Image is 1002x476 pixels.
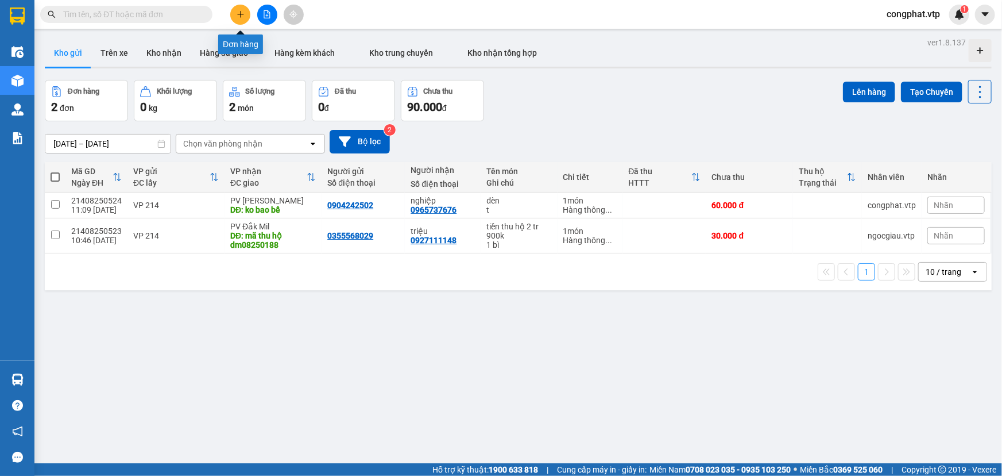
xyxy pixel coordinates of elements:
button: Kho gửi [45,39,91,67]
div: DĐ: ko bao bể [230,205,316,214]
div: Thu hộ [799,167,847,176]
span: | [891,463,893,476]
img: solution-icon [11,132,24,144]
div: VP 214 [133,231,219,240]
span: 0 [140,100,146,114]
span: đ [324,103,329,113]
div: 10:46 [DATE] [71,236,122,245]
div: ver 1.8.137 [927,36,966,49]
span: kg [149,103,157,113]
div: ĐC giao [230,178,307,187]
span: Nhãn [934,201,953,210]
span: Hỗ trợ kỹ thuật: [432,463,538,476]
img: icon-new-feature [954,9,965,20]
button: Số lượng2món [223,80,306,121]
div: 0965737676 [411,205,456,214]
div: Hàng thông thường [563,236,617,245]
span: Kho trung chuyển [369,48,433,57]
button: plus [230,5,250,25]
span: Miền Nam [649,463,791,476]
div: triệu [411,227,475,236]
div: 1 món [563,227,617,236]
div: Mã GD [71,167,113,176]
input: Select a date range. [45,135,171,153]
th: Toggle SortBy [793,162,862,193]
span: đ [442,103,447,113]
button: 1 [858,263,875,281]
svg: open [970,267,980,277]
div: Ghi chú [486,178,551,187]
span: 0 [318,100,324,114]
span: message [12,452,23,463]
button: Khối lượng0kg [134,80,217,121]
div: 21408250523 [71,227,122,236]
div: Đã thu [335,87,356,95]
span: caret-down [980,9,991,20]
div: 21408250524 [71,196,122,205]
div: 11:09 [DATE] [71,205,122,214]
button: Chưa thu90.000đ [401,80,484,121]
input: Tìm tên, số ĐT hoặc mã đơn [63,8,199,21]
div: Chưa thu [424,87,453,95]
span: 2 [51,100,57,114]
div: ĐC lấy [133,178,210,187]
div: Nhân viên [868,172,916,182]
strong: 1900 633 818 [489,465,538,474]
div: VP 214 [133,201,219,210]
div: Nhãn [927,172,985,182]
img: warehouse-icon [11,374,24,386]
span: plus [237,10,245,18]
span: copyright [938,466,946,474]
span: Miền Bắc [800,463,883,476]
span: ⚪️ [794,467,797,472]
span: aim [289,10,297,18]
button: Trên xe [91,39,137,67]
button: Bộ lọc [330,130,390,153]
strong: 0369 525 060 [833,465,883,474]
button: Đã thu0đ [312,80,395,121]
div: Số điện thoại [327,178,399,187]
button: Lên hàng [843,82,895,102]
div: Trạng thái [799,178,847,187]
div: Chưa thu [712,172,787,182]
span: món [238,103,254,113]
th: Toggle SortBy [65,162,127,193]
div: ngocgiau.vtp [868,231,916,240]
span: Kho nhận tổng hợp [467,48,537,57]
div: Tạo kho hàng mới [969,39,992,62]
span: 90.000 [407,100,442,114]
span: file-add [263,10,271,18]
span: | [547,463,548,476]
div: đèn [486,196,551,205]
div: 30.000 đ [712,231,787,240]
div: Số điện thoại [411,179,475,189]
div: t [486,205,551,214]
div: 1 món [563,196,617,205]
div: Người nhận [411,166,475,175]
div: Tên món [486,167,551,176]
button: caret-down [975,5,995,25]
div: HTTT [629,178,691,187]
span: Hàng kèm khách [274,48,335,57]
div: Đơn hàng [68,87,99,95]
div: 0927111148 [411,236,456,245]
div: VP nhận [230,167,307,176]
span: 1 [962,5,966,13]
img: warehouse-icon [11,103,24,116]
div: nghiệp [411,196,475,205]
span: ... [606,236,613,245]
strong: 0708 023 035 - 0935 103 250 [686,465,791,474]
div: tiền thu hộ 2 tr 900k [486,222,551,240]
div: 10 / trang [926,266,961,278]
button: Kho nhận [137,39,191,67]
div: Chọn văn phòng nhận [183,138,262,149]
div: 60.000 đ [712,201,787,210]
img: logo-vxr [10,7,25,25]
span: question-circle [12,400,23,411]
span: ... [606,205,613,214]
th: Toggle SortBy [127,162,225,193]
div: Người gửi [327,167,399,176]
span: Nhãn [934,231,953,240]
div: congphat.vtp [868,201,916,210]
span: 2 [229,100,235,114]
